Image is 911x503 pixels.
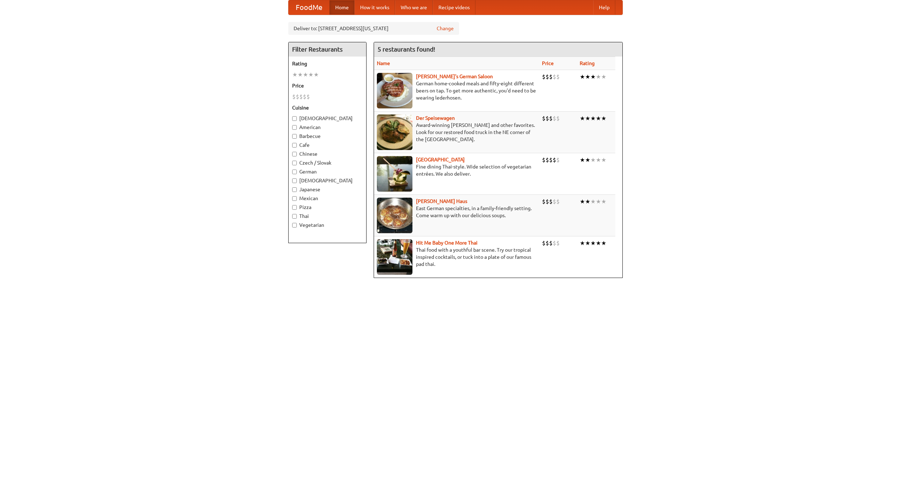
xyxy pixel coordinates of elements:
li: ★ [585,198,590,205]
li: ★ [580,114,585,122]
li: ★ [596,198,601,205]
a: [PERSON_NAME] Haus [416,198,467,204]
li: $ [542,198,546,205]
input: Thai [292,214,297,219]
li: ★ [590,114,596,122]
label: [DEMOGRAPHIC_DATA] [292,177,363,184]
p: Award-winning [PERSON_NAME] and other favorites. Look for our restored food truck in the NE corne... [377,122,536,143]
li: $ [306,93,310,101]
p: East German specialties, in a family-friendly setting. Come warm up with our delicious soups. [377,205,536,219]
li: ★ [596,156,601,164]
input: Cafe [292,143,297,148]
h5: Cuisine [292,104,363,111]
img: satay.jpg [377,156,412,192]
li: ★ [601,198,606,205]
li: ★ [596,114,601,122]
input: Japanese [292,187,297,192]
input: Chinese [292,152,297,156]
li: $ [303,93,306,101]
a: Change [437,25,454,32]
img: speisewagen.jpg [377,114,412,150]
label: Chinese [292,150,363,157]
li: $ [556,239,560,247]
p: German home-cooked meals and fifty-eight different beers on tap. To get more authentic, you'd nee... [377,80,536,101]
a: Who we are [395,0,433,15]
img: kohlhaus.jpg [377,198,412,233]
label: Thai [292,213,363,220]
a: Der Speisewagen [416,115,455,121]
a: Home [330,0,354,15]
li: ★ [314,71,319,79]
li: $ [549,198,553,205]
li: ★ [580,239,585,247]
li: ★ [596,73,601,81]
li: $ [556,156,560,164]
li: ★ [601,114,606,122]
label: Mexican [292,195,363,202]
li: $ [546,114,549,122]
li: ★ [601,156,606,164]
ng-pluralize: 5 restaurants found! [378,46,435,53]
a: How it works [354,0,395,15]
li: ★ [585,114,590,122]
li: $ [542,73,546,81]
a: Hit Me Baby One More Thai [416,240,478,246]
label: Pizza [292,204,363,211]
input: [DEMOGRAPHIC_DATA] [292,116,297,121]
label: American [292,124,363,131]
input: Pizza [292,205,297,210]
li: $ [556,198,560,205]
li: ★ [601,239,606,247]
li: $ [542,156,546,164]
li: ★ [585,156,590,164]
li: ★ [590,198,596,205]
li: $ [546,73,549,81]
li: ★ [580,73,585,81]
li: $ [556,114,560,122]
input: [DEMOGRAPHIC_DATA] [292,178,297,183]
li: $ [549,156,553,164]
input: Vegetarian [292,223,297,228]
li: ★ [292,71,297,79]
input: German [292,170,297,174]
li: $ [292,93,296,101]
img: babythai.jpg [377,239,412,275]
li: ★ [297,71,303,79]
li: ★ [601,73,606,81]
p: Fine dining Thai-style. Wide selection of vegetarian entrées. We also deliver. [377,163,536,177]
li: ★ [308,71,314,79]
li: $ [549,114,553,122]
li: ★ [580,156,585,164]
li: ★ [590,156,596,164]
h4: Filter Restaurants [289,42,366,57]
input: Czech / Slovak [292,161,297,165]
img: esthers.jpg [377,73,412,108]
a: Help [593,0,615,15]
label: Cafe [292,141,363,149]
li: ★ [590,73,596,81]
input: American [292,125,297,130]
p: Thai food with a youthful bar scene. Try our tropical inspired cocktails, or tuck into a plate of... [377,246,536,268]
li: ★ [596,239,601,247]
label: Barbecue [292,133,363,140]
h5: Price [292,82,363,89]
li: $ [299,93,303,101]
label: German [292,168,363,175]
a: [PERSON_NAME]'s German Saloon [416,74,493,79]
label: Czech / Slovak [292,159,363,166]
label: Vegetarian [292,221,363,229]
input: Mexican [292,196,297,201]
li: ★ [580,198,585,205]
li: $ [553,114,556,122]
div: Deliver to: [STREET_ADDRESS][US_STATE] [288,22,459,35]
a: Recipe videos [433,0,475,15]
li: $ [553,198,556,205]
li: $ [542,239,546,247]
li: ★ [585,73,590,81]
li: ★ [303,71,308,79]
li: $ [296,93,299,101]
li: ★ [585,239,590,247]
li: $ [542,114,546,122]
